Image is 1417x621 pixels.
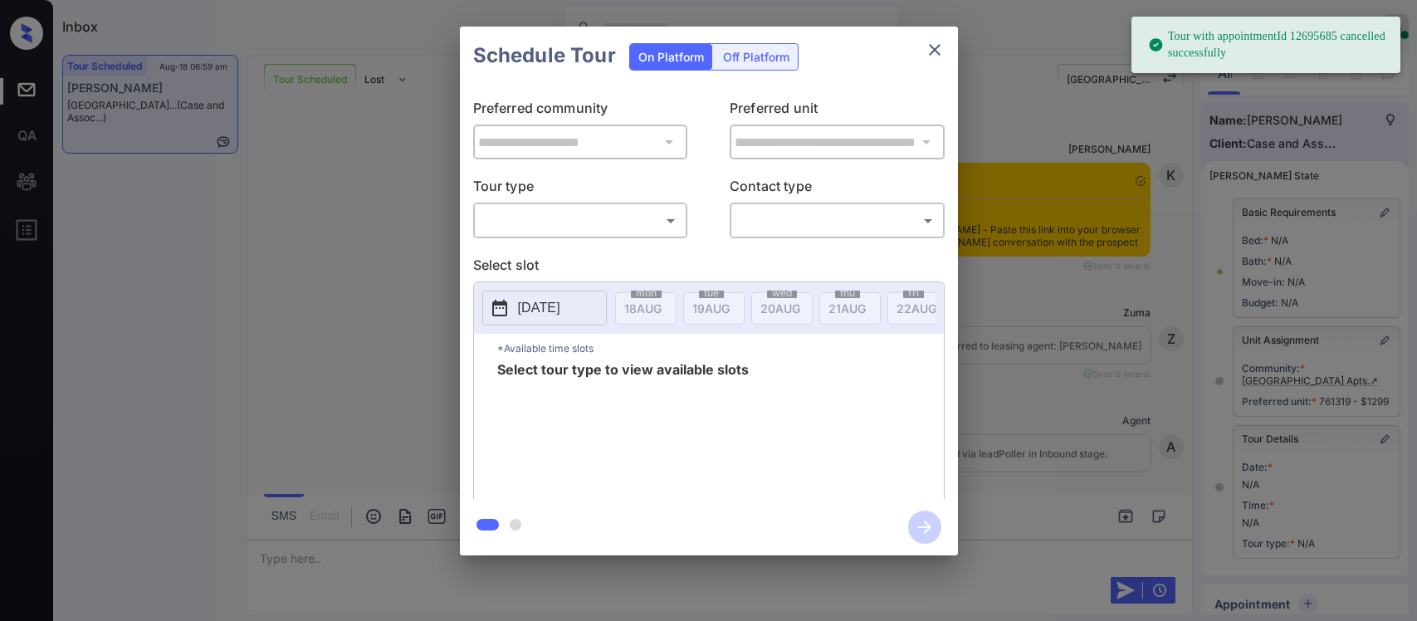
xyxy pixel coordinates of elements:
button: close [918,33,951,66]
button: [DATE] [482,291,607,325]
p: Select slot [473,255,945,281]
div: Tour with appointmentId 12695685 cancelled successfully [1148,22,1387,68]
p: Preferred unit [730,98,945,125]
p: Contact type [730,176,945,203]
p: [DATE] [518,298,560,318]
span: Select tour type to view available slots [497,363,749,496]
p: Preferred community [473,98,688,125]
div: On Platform [630,44,712,70]
h2: Schedule Tour [460,27,629,85]
div: Off Platform [715,44,798,70]
p: *Available time slots [497,334,944,363]
p: Tour type [473,176,688,203]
